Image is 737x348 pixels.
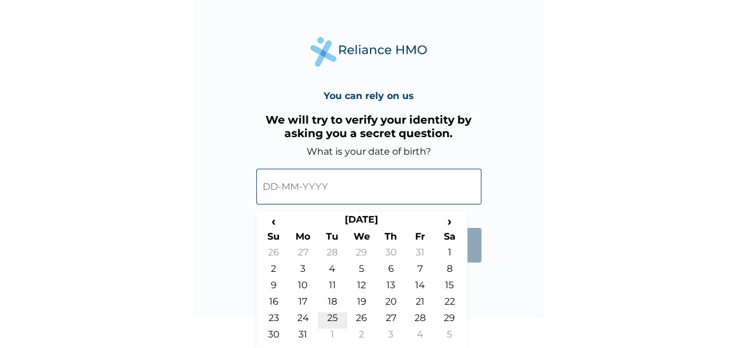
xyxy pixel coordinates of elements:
label: What is your date of birth? [307,146,431,157]
td: 24 [288,312,318,329]
td: 13 [376,279,406,296]
td: 21 [406,296,435,312]
td: 8 [435,263,464,279]
td: 17 [288,296,318,312]
td: 30 [259,329,288,345]
th: Mo [288,230,318,247]
td: 1 [318,329,347,345]
td: 1 [435,247,464,263]
td: 11 [318,279,347,296]
td: 29 [347,247,376,263]
th: Fr [406,230,435,247]
td: 9 [259,279,288,296]
td: 20 [376,296,406,312]
input: DD-MM-YYYY [256,169,481,204]
td: 14 [406,279,435,296]
td: 3 [376,329,406,345]
td: 4 [406,329,435,345]
td: 28 [318,247,347,263]
td: 2 [259,263,288,279]
th: Su [259,230,288,247]
td: 30 [376,247,406,263]
td: 27 [376,312,406,329]
td: 25 [318,312,347,329]
td: 18 [318,296,347,312]
td: 23 [259,312,288,329]
span: › [435,214,464,228]
td: 2 [347,329,376,345]
h4: You can rely on us [324,90,414,101]
td: 16 [259,296,288,312]
th: Tu [318,230,347,247]
td: 29 [435,312,464,329]
img: Reliance Health's Logo [310,37,427,67]
th: Sa [435,230,464,247]
h3: We will try to verify your identity by asking you a secret question. [256,113,481,140]
td: 26 [347,312,376,329]
td: 31 [288,329,318,345]
span: ‹ [259,214,288,228]
td: 28 [406,312,435,329]
td: 5 [347,263,376,279]
td: 31 [406,247,435,263]
td: 7 [406,263,435,279]
td: 4 [318,263,347,279]
td: 10 [288,279,318,296]
td: 15 [435,279,464,296]
td: 12 [347,279,376,296]
td: 27 [288,247,318,263]
td: 5 [435,329,464,345]
td: 22 [435,296,464,312]
td: 19 [347,296,376,312]
th: Th [376,230,406,247]
td: 3 [288,263,318,279]
td: 6 [376,263,406,279]
th: [DATE] [288,214,435,230]
th: We [347,230,376,247]
td: 26 [259,247,288,263]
